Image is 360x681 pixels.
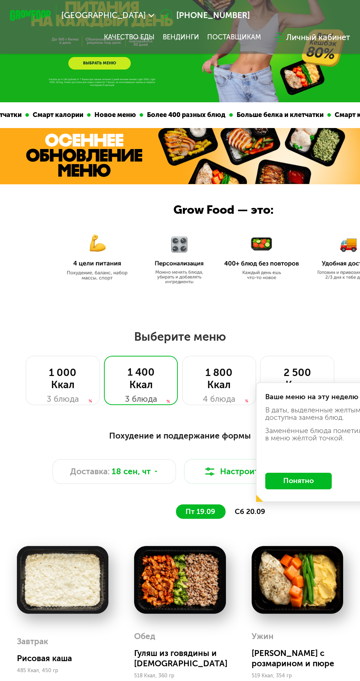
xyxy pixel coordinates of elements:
[160,9,250,22] a: [PHONE_NUMBER]
[68,57,130,70] a: ВЫБРАТЬ МЕНЮ
[184,459,307,484] button: Настроить меню
[114,393,167,405] div: 3 блюда
[173,201,293,219] div: Grow Food — это:
[252,629,274,644] div: Ужин
[17,668,108,674] div: 485 Ккал, 450 гр
[235,507,265,516] span: сб 20.09
[186,507,215,516] span: пт 19.09
[163,33,199,41] a: Вендинги
[36,366,89,391] div: 1 000 Ккал
[252,648,352,669] div: [PERSON_NAME] с розмарином и пюре
[17,634,48,649] div: Завтрак
[286,31,350,44] div: Личный кабинет
[12,430,348,443] div: Похудение и поддержание формы
[271,366,324,391] div: 2 500 Ккал
[265,473,332,489] button: Понятно
[143,110,229,120] div: Более 400 разных блюд
[112,465,151,478] span: 18 сен, чт
[252,673,343,679] div: 519 Ккал, 354 гр
[104,33,154,41] a: Качество еды
[193,393,246,405] div: 4 блюда
[36,393,89,405] div: 3 блюда
[134,673,226,679] div: 518 Ккал, 360 гр
[70,465,110,478] span: Доставка:
[29,110,87,120] div: Смарт калории
[114,366,167,391] div: 1 400 Ккал
[233,110,327,120] div: Больше белка и клетчатки
[134,648,234,669] div: Гуляш из говядины и [DEMOGRAPHIC_DATA]
[17,653,117,664] div: Рисовая каша
[90,110,139,120] div: Новое меню
[134,629,155,644] div: Обед
[33,329,327,344] h2: Выберите меню
[193,366,246,391] div: 1 800 Ккал
[61,11,146,19] span: [GEOGRAPHIC_DATA]
[207,33,261,41] div: поставщикам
